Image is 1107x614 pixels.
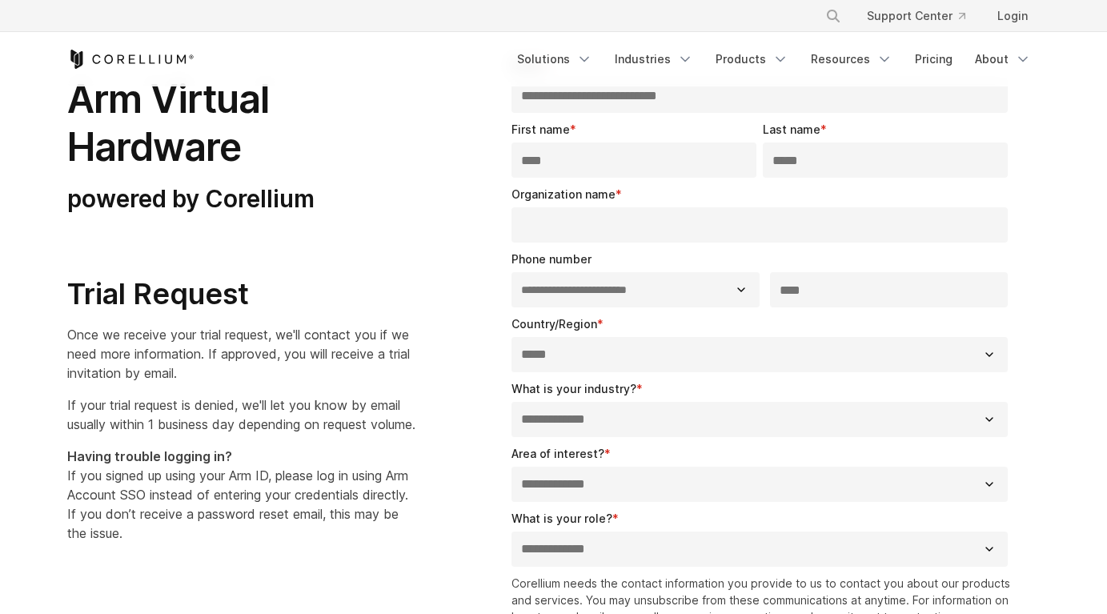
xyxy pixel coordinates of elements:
[67,75,415,171] h1: Arm Virtual Hardware
[511,122,570,136] span: First name
[905,45,962,74] a: Pricing
[67,448,408,541] span: If you signed up using your Arm ID, please log in using Arm Account SSO instead of entering your ...
[67,397,415,432] span: If your trial request is denied, we'll let you know by email usually within 1 business day depend...
[985,2,1041,30] a: Login
[67,50,195,69] a: Corellium Home
[511,512,612,525] span: What is your role?
[507,45,602,74] a: Solutions
[511,252,592,266] span: Phone number
[511,187,616,201] span: Organization name
[806,2,1041,30] div: Navigation Menu
[706,45,798,74] a: Products
[511,317,597,331] span: Country/Region
[67,448,232,464] strong: Having trouble logging in?
[763,122,820,136] span: Last name
[67,276,415,312] h2: Trial Request
[511,447,604,460] span: Area of interest?
[854,2,978,30] a: Support Center
[605,45,703,74] a: Industries
[965,45,1041,74] a: About
[819,2,848,30] button: Search
[507,45,1041,74] div: Navigation Menu
[67,327,410,381] span: Once we receive your trial request, we'll contact you if we need more information. If approved, y...
[511,382,636,395] span: What is your industry?
[67,184,415,215] h3: powered by Corellium
[801,45,902,74] a: Resources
